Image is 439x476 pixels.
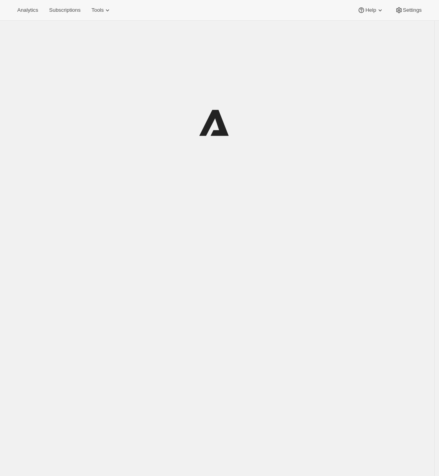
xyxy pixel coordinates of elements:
[403,7,422,13] span: Settings
[13,5,43,16] button: Analytics
[365,7,376,13] span: Help
[390,5,426,16] button: Settings
[49,7,80,13] span: Subscriptions
[91,7,104,13] span: Tools
[353,5,388,16] button: Help
[44,5,85,16] button: Subscriptions
[87,5,116,16] button: Tools
[17,7,38,13] span: Analytics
